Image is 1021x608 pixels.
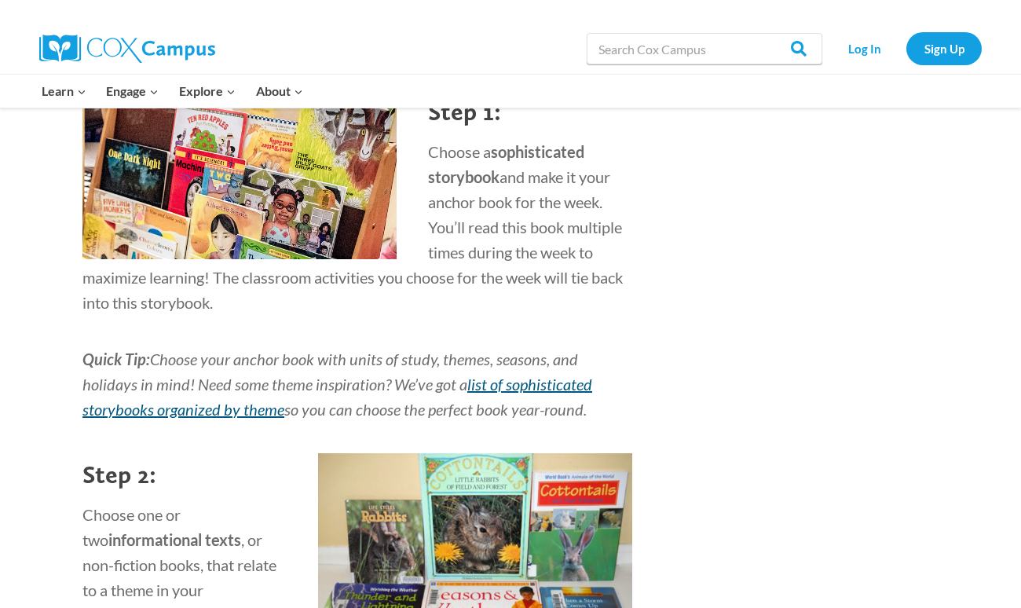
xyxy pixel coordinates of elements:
h3: Step 2: [82,460,632,489]
img: Cox Campus [39,35,215,63]
button: Child menu of Learn [31,75,97,108]
span: so you can choose the perfect book year-round. [284,400,587,419]
button: Child menu of Explore [169,75,246,108]
a: Sign Up [906,32,982,64]
button: Child menu of Engage [97,75,170,108]
button: Child menu of About [246,75,313,108]
span: Choose your anchor book with units of study, themes, seasons, and holidays in mind! Need some the... [82,350,578,394]
a: Log In [830,32,898,64]
a: list of sophisticated storybooks organized by theme [82,375,592,419]
b: informational texts [108,530,241,549]
b: Quick Tip: [82,350,150,368]
b: sophisticated storybook [428,142,584,186]
nav: Secondary Navigation [830,32,982,64]
img: sophisticated-storybook [82,73,397,260]
nav: Primary Navigation [31,75,313,108]
input: Search Cox Campus [587,33,822,64]
span: Choose one or two [82,505,181,549]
